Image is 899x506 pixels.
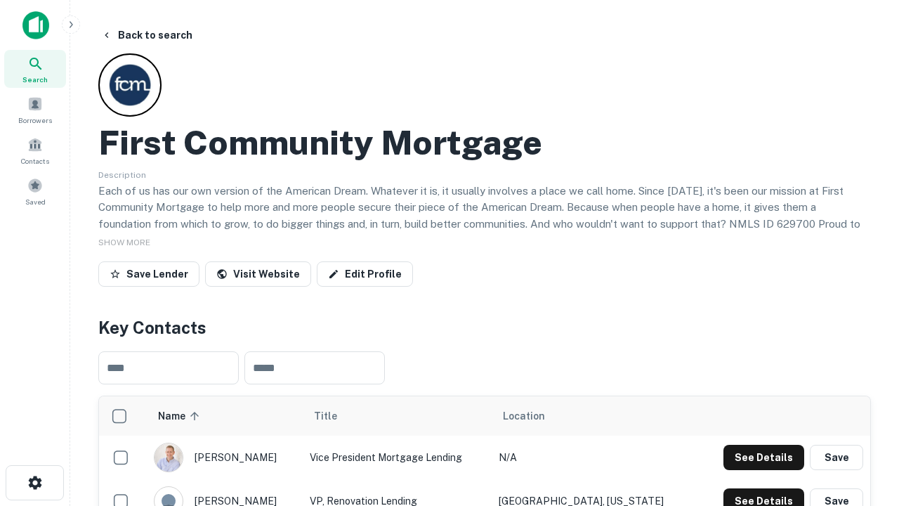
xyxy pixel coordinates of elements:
[25,196,46,207] span: Saved
[492,396,695,436] th: Location
[503,408,545,424] span: Location
[317,261,413,287] a: Edit Profile
[21,155,49,167] span: Contacts
[147,396,303,436] th: Name
[158,408,204,424] span: Name
[723,445,804,470] button: See Details
[98,170,146,180] span: Description
[98,238,150,247] span: SHOW MORE
[492,436,695,479] td: N/A
[98,183,871,249] p: Each of us has our own version of the American Dream. Whatever it is, it usually involves a place...
[98,261,199,287] button: Save Lender
[303,436,492,479] td: Vice President Mortgage Lending
[4,172,66,210] a: Saved
[829,349,899,416] iframe: Chat Widget
[22,11,49,39] img: capitalize-icon.png
[98,122,542,163] h2: First Community Mortgage
[205,261,311,287] a: Visit Website
[4,91,66,129] a: Borrowers
[810,445,863,470] button: Save
[96,22,198,48] button: Back to search
[4,50,66,88] a: Search
[154,443,296,472] div: [PERSON_NAME]
[303,396,492,436] th: Title
[155,443,183,472] img: 1520878720083
[18,115,52,126] span: Borrowers
[22,74,48,85] span: Search
[98,315,871,340] h4: Key Contacts
[314,408,355,424] span: Title
[4,131,66,169] a: Contacts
